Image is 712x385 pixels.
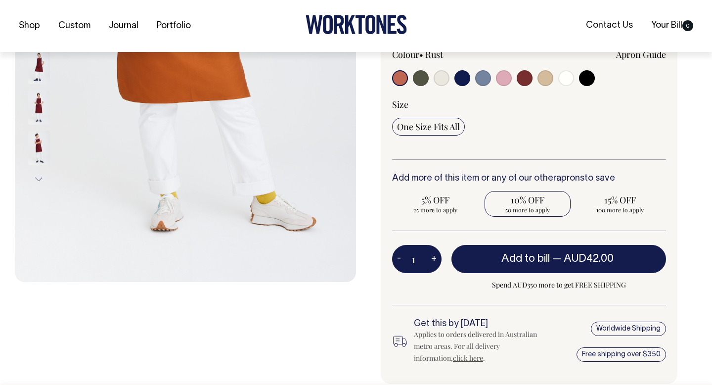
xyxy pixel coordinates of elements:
[54,18,94,34] a: Custom
[453,353,483,363] a: click here
[451,245,666,273] button: Add to bill —AUD42.00
[577,191,663,217] input: 15% OFF 100 more to apply
[28,90,50,125] img: burgundy
[392,249,406,269] button: -
[489,194,566,206] span: 10% OFF
[414,319,541,329] h6: Get this by [DATE]
[556,174,584,183] a: aprons
[392,118,465,136] input: One Size Fits All
[105,18,142,34] a: Journal
[682,20,693,31] span: 0
[397,206,474,214] span: 25 more to apply
[552,254,616,264] span: —
[153,18,195,34] a: Portfolio
[425,48,443,60] label: Rust
[397,194,474,206] span: 5% OFF
[451,279,666,291] span: Spend AUD350 more to get FREE SHIPPING
[31,168,46,191] button: Next
[28,49,50,84] img: burgundy
[419,48,423,60] span: •
[647,17,697,34] a: Your Bill0
[392,98,666,110] div: Size
[426,249,442,269] button: +
[392,191,479,217] input: 5% OFF 25 more to apply
[485,191,571,217] input: 10% OFF 50 more to apply
[15,18,44,34] a: Shop
[414,329,541,364] div: Applies to orders delivered in Australian metro areas. For all delivery information, .
[28,131,50,165] img: burgundy
[564,254,614,264] span: AUD42.00
[392,48,502,60] div: Colour
[501,254,550,264] span: Add to bill
[582,17,637,34] a: Contact Us
[581,206,658,214] span: 100 more to apply
[581,194,658,206] span: 15% OFF
[397,121,460,133] span: One Size Fits All
[392,174,666,184] h6: Add more of this item or any of our other to save
[616,48,666,60] a: Apron Guide
[489,206,566,214] span: 50 more to apply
